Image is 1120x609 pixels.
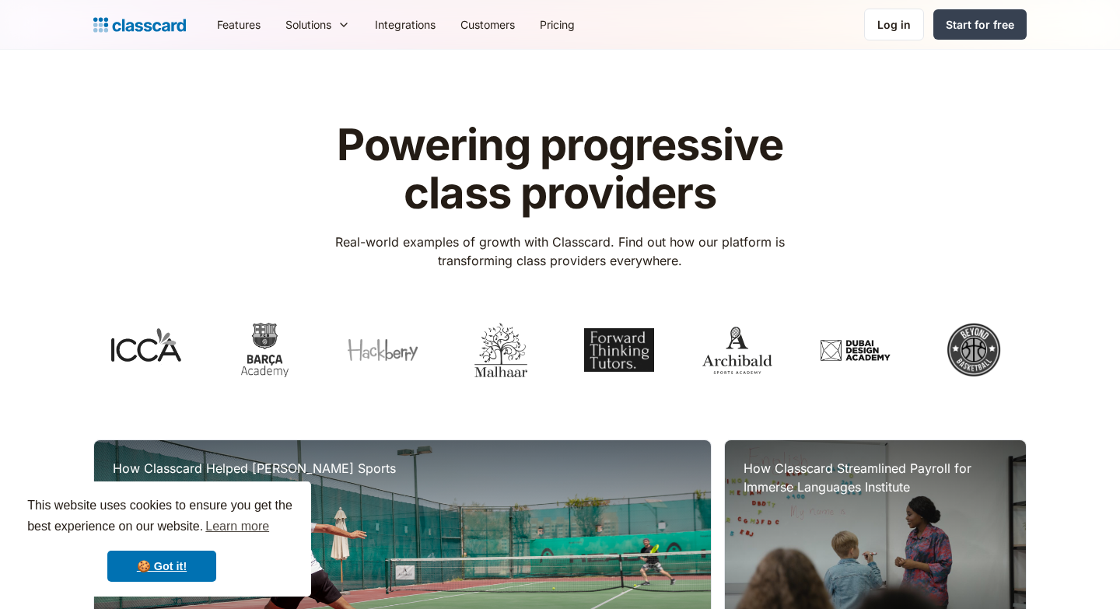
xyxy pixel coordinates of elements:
h1: Powering progressive class providers [313,121,807,217]
a: Integrations [362,7,448,42]
h3: How Classcard Helped [PERSON_NAME] Sports Academy Streamline Operations [113,459,424,496]
a: dismiss cookie message [107,551,216,582]
div: cookieconsent [12,481,311,597]
a: Log in [864,9,924,40]
a: Features [205,7,273,42]
a: home [93,14,186,36]
p: Real-world examples of growth with Classcard. Find out how our platform is transforming class pro... [313,233,807,270]
a: Pricing [527,7,587,42]
div: Start for free [946,16,1014,33]
div: Solutions [273,7,362,42]
a: Customers [448,7,527,42]
a: learn more about cookies [203,515,271,538]
a: Start for free [933,9,1027,40]
div: Log in [877,16,911,33]
h3: How Classcard Streamlined Payroll for Immerse Languages Institute [744,459,1007,496]
span: This website uses cookies to ensure you get the best experience on our website. [27,496,296,538]
div: Solutions [285,16,331,33]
